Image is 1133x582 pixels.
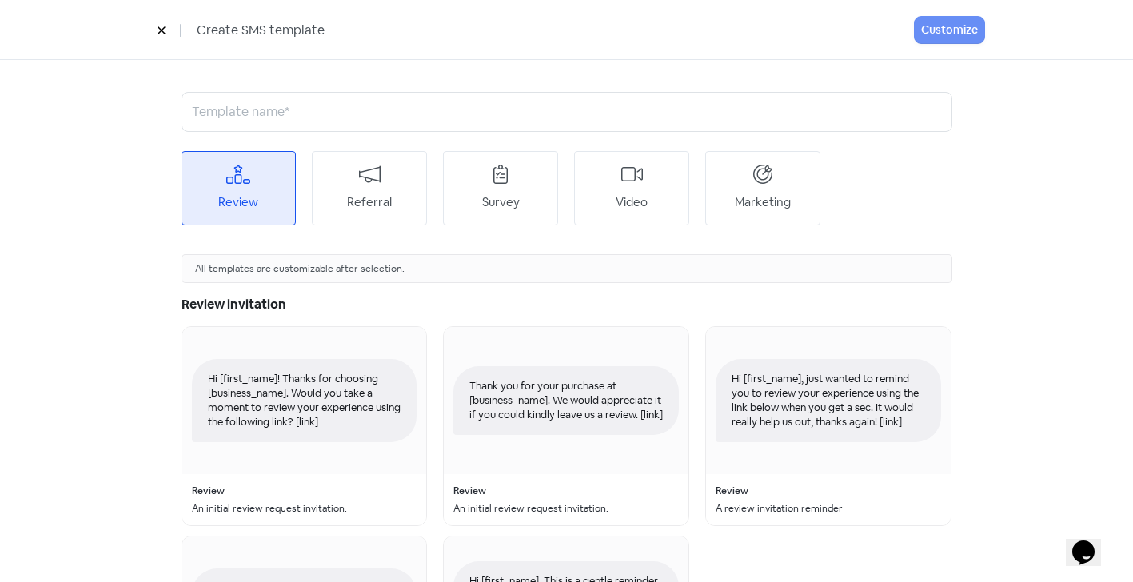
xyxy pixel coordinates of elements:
iframe: chat widget [1066,518,1117,566]
div: Survey [482,193,520,212]
div: Review [218,193,258,212]
div: An initial review request invitation. [192,501,417,516]
div: Marketing [735,193,791,212]
h5: Review invitation [182,293,952,317]
button: Customize [915,17,984,43]
div: Thank you for your purchase at [business_name]. We would appreciate it if you could kindly leave ... [453,366,679,435]
div: Review [453,484,679,498]
div: All templates are customizable after selection. [195,261,939,276]
input: Template name* [182,92,952,132]
div: Video [616,193,648,212]
div: An initial review request invitation. [453,501,679,516]
span: Create SMS template [197,21,325,40]
div: Review [192,484,417,498]
div: Review [716,484,941,498]
div: A review invitation reminder [716,501,941,516]
div: Hi [first_name]! Thanks for choosing [business_name]. Would you take a moment to review your expe... [192,359,417,442]
div: Referral [347,193,392,212]
div: Hi [first_name], just wanted to remind you to review your experience using the link below when yo... [716,359,941,442]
